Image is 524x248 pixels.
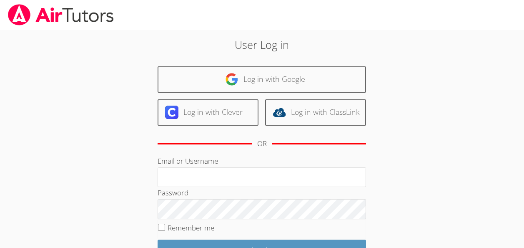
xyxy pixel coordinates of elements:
[158,99,258,126] a: Log in with Clever
[273,106,286,119] img: classlink-logo-d6bb404cc1216ec64c9a2012d9dc4662098be43eaf13dc465df04b49fa7ab582.svg
[225,73,238,86] img: google-logo-50288ca7cdecda66e5e0955fdab243c47b7ad437acaf1139b6f446037453330a.svg
[120,37,404,53] h2: User Log in
[165,106,178,119] img: clever-logo-6eab21bc6e7a338710f1a6ff85c0baf02591cd810cc4098c63d3a4b26e2feb20.svg
[168,223,214,233] label: Remember me
[257,138,267,150] div: OR
[158,156,218,166] label: Email or Username
[265,99,366,126] a: Log in with ClassLink
[158,188,188,197] label: Password
[7,4,115,25] img: airtutors_banner-c4298cdbf04f3fff15de1276eac7730deb9818008684d7c2e4769d2f7ddbe033.png
[158,66,366,93] a: Log in with Google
